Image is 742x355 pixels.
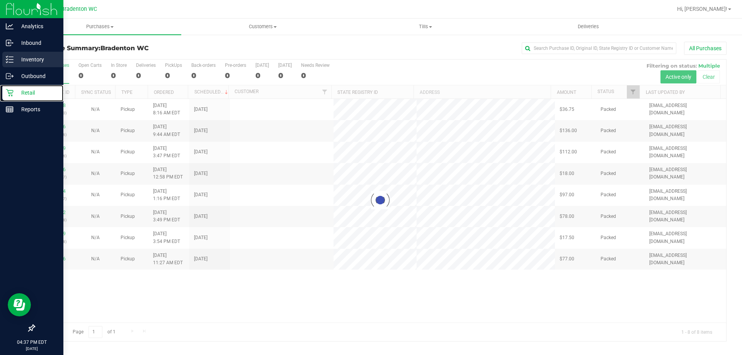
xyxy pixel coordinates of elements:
[14,88,60,97] p: Retail
[567,23,609,30] span: Deliveries
[522,42,676,54] input: Search Purchase ID, Original ID, State Registry ID or Customer Name...
[14,105,60,114] p: Reports
[3,346,60,352] p: [DATE]
[61,6,97,12] span: Bradenton WC
[8,293,31,316] iframe: Resource center
[684,42,727,55] button: All Purchases
[3,339,60,346] p: 04:37 PM EDT
[6,105,14,113] inline-svg: Reports
[344,19,507,35] a: Tills
[182,23,344,30] span: Customers
[6,89,14,97] inline-svg: Retail
[34,45,265,52] h3: Purchase Summary:
[6,22,14,30] inline-svg: Analytics
[6,72,14,80] inline-svg: Outbound
[344,23,506,30] span: Tills
[14,38,60,48] p: Inbound
[14,22,60,31] p: Analytics
[181,19,344,35] a: Customers
[677,6,727,12] span: Hi, [PERSON_NAME]!
[6,39,14,47] inline-svg: Inbound
[19,19,181,35] a: Purchases
[6,56,14,63] inline-svg: Inventory
[507,19,670,35] a: Deliveries
[14,55,60,64] p: Inventory
[14,71,60,81] p: Outbound
[19,23,181,30] span: Purchases
[100,44,149,52] span: Bradenton WC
